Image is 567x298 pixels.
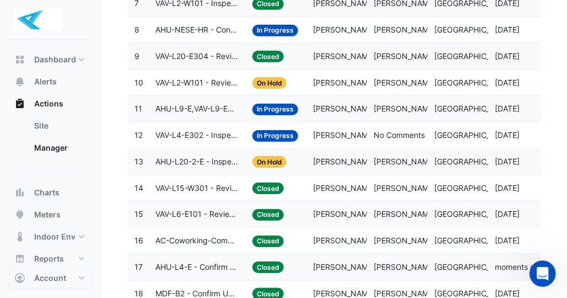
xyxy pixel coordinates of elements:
[374,130,425,140] span: No Comments
[313,157,375,166] span: [PERSON_NAME]
[9,248,93,270] button: Reports
[34,54,76,65] span: Dashboard
[495,183,520,193] span: 2025-08-11T08:40:07.948
[495,130,520,140] span: 2025-08-11T08:58:41.116
[252,209,284,221] span: Closed
[134,262,143,272] span: 17
[495,262,544,272] span: 2025-08-28T11:27:44.715
[252,25,298,36] span: In Progress
[252,183,284,194] span: Closed
[495,236,520,245] span: 2025-08-07T09:21:15.708
[14,76,25,87] app-icon: Alerts
[495,25,520,34] span: 2025-08-11T15:34:38.009
[313,78,375,87] span: [PERSON_NAME]
[495,78,520,87] span: 2025-08-11T09:24:06.844
[134,130,143,140] span: 12
[155,77,239,89] span: VAV-L2-W101 - Review Critical Sensor Outside Range
[9,204,93,226] button: Meters
[155,182,239,195] span: VAV-L15-W301 - Review Critical Sensor Outside Range
[252,77,287,89] span: On Hold
[313,236,375,245] span: [PERSON_NAME]
[9,93,93,115] button: Actions
[134,51,139,61] span: 9
[134,78,143,87] span: 10
[313,289,375,298] span: [PERSON_NAME]
[155,24,239,36] span: AHU-NESE-HR - Confirm Outside Air Damper Override Closed (Energy Waste)
[34,98,63,109] span: Actions
[374,104,436,113] span: [PERSON_NAME]
[155,208,239,221] span: VAV-L6-E101 - Review Critical Sensor Outside Range
[14,187,25,198] app-icon: Charts
[495,104,520,113] span: 2025-08-11T09:16:39.467
[155,50,239,63] span: VAV-L20-E304 - Review Critical Sensor Outside Range
[374,25,436,34] span: [PERSON_NAME]
[252,156,287,168] span: On Hold
[495,51,520,61] span: 2025-08-11T09:29:18.524
[134,183,143,193] span: 14
[155,103,239,115] span: AHU-L9-E,VAV-L9-E302 - Inspect VAV Airflow Leak
[14,253,25,264] app-icon: Reports
[313,262,375,272] span: [PERSON_NAME]
[252,104,298,115] span: In Progress
[374,262,436,272] span: [PERSON_NAME]
[134,157,143,166] span: 13
[313,183,375,193] span: [PERSON_NAME]
[34,231,75,242] span: Indoor Env
[9,267,93,289] button: Account
[374,183,436,193] span: [PERSON_NAME]
[313,104,375,113] span: [PERSON_NAME]
[134,104,142,113] span: 11
[134,236,143,245] span: 16
[134,289,143,298] span: 18
[34,253,64,264] span: Reports
[495,209,520,219] span: 2025-08-07T14:45:49.277
[9,71,93,93] button: Alerts
[34,273,66,284] span: Account
[25,115,93,137] a: Site
[374,51,436,61] span: [PERSON_NAME]
[14,54,25,65] app-icon: Dashboard
[313,209,375,219] span: [PERSON_NAME]
[313,130,375,140] span: [PERSON_NAME]
[252,130,298,142] span: In Progress
[252,262,284,273] span: Closed
[34,209,61,220] span: Meters
[434,236,511,245] span: [GEOGRAPHIC_DATA]
[530,260,556,287] iframe: Intercom live chat
[252,51,284,62] span: Closed
[374,209,436,219] span: [PERSON_NAME]
[374,289,436,298] span: [PERSON_NAME]
[155,235,239,247] span: AC-Coworking-CommsRm-L1 - Inspect Unit Fail
[374,78,436,87] span: [PERSON_NAME]
[134,209,143,219] span: 15
[9,115,93,163] div: Actions
[313,51,375,61] span: [PERSON_NAME]
[155,129,239,142] span: VAV-L4-E302 - Inspect VAV Airflow Leak
[14,98,25,109] app-icon: Actions
[9,226,93,248] button: Indoor Env
[495,289,520,298] span: 2025-08-04T09:47:06.001
[134,25,139,34] span: 8
[155,261,239,274] span: AHU-L4-E - Confirm Unit Overnight Operation (Energy Waste)
[34,76,57,87] span: Alerts
[434,25,511,34] span: [GEOGRAPHIC_DATA]
[313,25,375,34] span: [PERSON_NAME]
[155,156,239,168] span: AHU-L20-2-E - Inspect CO2 Broken Sensor
[252,236,284,247] span: Closed
[14,209,25,220] app-icon: Meters
[9,182,93,204] button: Charts
[25,137,93,159] a: Manager
[14,231,25,242] app-icon: Indoor Env
[374,157,436,166] span: [PERSON_NAME]
[374,236,436,245] span: [PERSON_NAME]
[13,9,63,31] img: Company Logo
[495,157,520,166] span: 2025-08-11T08:49:27.667
[34,187,60,198] span: Charts
[9,49,93,71] button: Dashboard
